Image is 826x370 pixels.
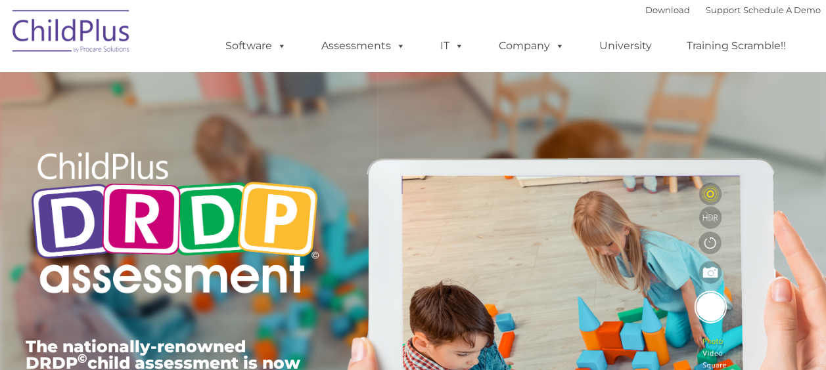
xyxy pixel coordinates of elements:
[26,134,324,316] img: Copyright - DRDP Logo Light
[486,33,578,59] a: Company
[674,33,799,59] a: Training Scramble!!
[6,1,137,66] img: ChildPlus by Procare Solutions
[743,5,821,15] a: Schedule A Demo
[706,5,741,15] a: Support
[586,33,665,59] a: University
[308,33,419,59] a: Assessments
[427,33,477,59] a: IT
[645,5,821,15] font: |
[645,5,690,15] a: Download
[212,33,300,59] a: Software
[78,351,87,366] sup: ©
